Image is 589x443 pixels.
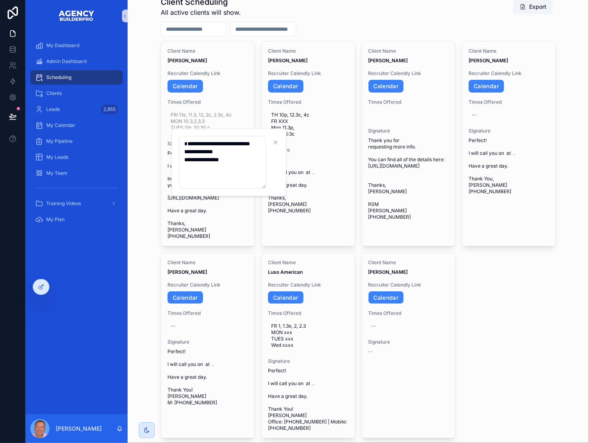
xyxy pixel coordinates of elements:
[56,425,102,433] p: [PERSON_NAME]
[30,166,123,180] a: My Team
[372,323,376,329] div: --
[30,86,123,101] a: Clients
[46,90,62,97] span: Clients
[268,269,303,275] strong: Luso American
[368,80,404,93] a: Calendar
[469,80,504,93] a: Calendar
[30,54,123,69] a: Admin Dashboard
[368,339,449,345] span: Signature
[46,106,60,113] span: Leads
[167,310,248,316] span: Times Offered
[268,80,303,93] a: Calendar
[46,216,65,223] span: My Plan
[472,112,477,118] div: --
[469,99,549,105] span: Times Offered
[268,358,349,364] span: Signature
[268,282,349,288] span: Recruiter Calendly Link
[161,253,255,439] a: Client Name[PERSON_NAME]Recruiter Calendly LinkCalendarTimes Offered--SignaturePerfect! I will ca...
[171,323,175,329] div: --
[30,150,123,164] a: My Leads
[268,147,349,153] span: Signature
[167,291,203,304] a: Calendar
[268,259,349,266] span: Client Name
[46,122,75,129] span: My Calendar
[268,156,349,214] span: Perfect! I will call you on at . Have a great day. Thanks, [PERSON_NAME] [PHONE_NUMBER]
[167,348,248,406] span: Perfect! I will call you on at . Have a great day. Thank You! [PERSON_NAME] M: [PHONE_NUMBER]
[368,291,404,304] a: Calendar
[30,134,123,148] a: My Pipeline
[368,128,449,134] span: Signature
[368,310,449,316] span: Times Offered
[30,102,123,117] a: Leads2,855
[46,200,81,207] span: Training Videos
[167,269,207,275] strong: [PERSON_NAME]
[268,291,303,304] a: Calendar
[46,42,79,49] span: My Dashboard
[30,118,123,133] a: My Calendar
[30,212,123,227] a: My Plan
[46,138,73,144] span: My Pipeline
[362,41,456,246] a: Client Name[PERSON_NAME]Recruiter Calendly LinkCalendarTimes OfferedSignatureThank you for reques...
[167,70,248,77] span: Recruiter Calendly Link
[368,99,449,105] span: Times Offered
[462,41,556,246] a: Client Name[PERSON_NAME]Recruiter Calendly LinkCalendarTimes Offered--SignaturePerfect! I will ca...
[469,128,549,134] span: Signature
[368,137,449,220] span: Thank you for requesting more info. You can find all of the details here: [URL][DOMAIN_NAME] Than...
[268,48,349,54] span: Client Name
[167,282,248,288] span: Recruiter Calendly Link
[271,112,345,137] span: TH 10p, 12.3c, 4c FR XXX Mon 11.3p, TUES 5:3c
[30,196,123,211] a: Training Videos
[161,41,255,246] a: Client Name[PERSON_NAME]Recruiter Calendly LinkCalendarTimes OfferedFRI 11e, 11.3, 12, 2c, 2.3c, ...
[46,58,87,65] span: Admin Dashboard
[469,70,549,77] span: Recruiter Calendly Link
[368,57,408,63] strong: [PERSON_NAME]
[268,99,349,105] span: Times Offered
[268,368,349,431] span: Perfect! I will call you on at . Have a great day. Thank You! [PERSON_NAME] Office: [PHONE_NUMBER...
[167,259,248,266] span: Client Name
[46,170,67,176] span: My Team
[261,41,355,246] a: Client Name[PERSON_NAME]Recruiter Calendly LinkCalendarTimes OfferedTH 10p, 12.3c, 4c FR XXX Mon ...
[26,32,128,238] div: scrollable content
[46,74,71,81] span: Scheduling
[101,105,118,114] div: 2,855
[167,80,203,93] a: Calendar
[469,137,549,195] span: Perfect! I will call you on at . Have a great day. Thank You, [PERSON_NAME] [PHONE_NUMBER]
[261,253,355,439] a: Client NameLuso AmericanRecruiter Calendly LinkCalendarTimes OfferedFR 1, 1.3e, 2, 2.3 MON xxx TU...
[362,253,456,439] a: Client Name[PERSON_NAME]Recruiter Calendly LinkCalendarTimes Offered--Signature--
[368,282,449,288] span: Recruiter Calendly Link
[30,70,123,85] a: Scheduling
[167,140,248,147] span: Signature
[368,348,373,355] span: --
[268,310,349,316] span: Times Offered
[167,339,248,345] span: Signature
[368,259,449,266] span: Client Name
[469,48,549,54] span: Client Name
[167,57,207,63] strong: [PERSON_NAME]
[368,48,449,54] span: Client Name
[58,10,95,22] img: App logo
[167,99,248,105] span: Times Offered
[271,323,345,348] span: FR 1, 1.3e, 2, 2.3 MON xxx TUES xxx Wed xxxx
[171,112,245,131] span: FRI 11e, 11.3, 12, 2c, 2.3c, 4c MON 10.3,2,3.3 TUES 11e, 10:30 c
[469,57,508,63] strong: [PERSON_NAME]
[268,57,307,63] strong: [PERSON_NAME]
[167,150,248,239] span: Perfect! I will call you on at . In the meantime, here is a video you can watch prior to our call...
[30,38,123,53] a: My Dashboard
[161,8,241,17] span: All active clients will show.
[167,48,248,54] span: Client Name
[268,70,349,77] span: Recruiter Calendly Link
[368,70,449,77] span: Recruiter Calendly Link
[368,269,408,275] strong: [PERSON_NAME]
[46,154,68,160] span: My Leads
